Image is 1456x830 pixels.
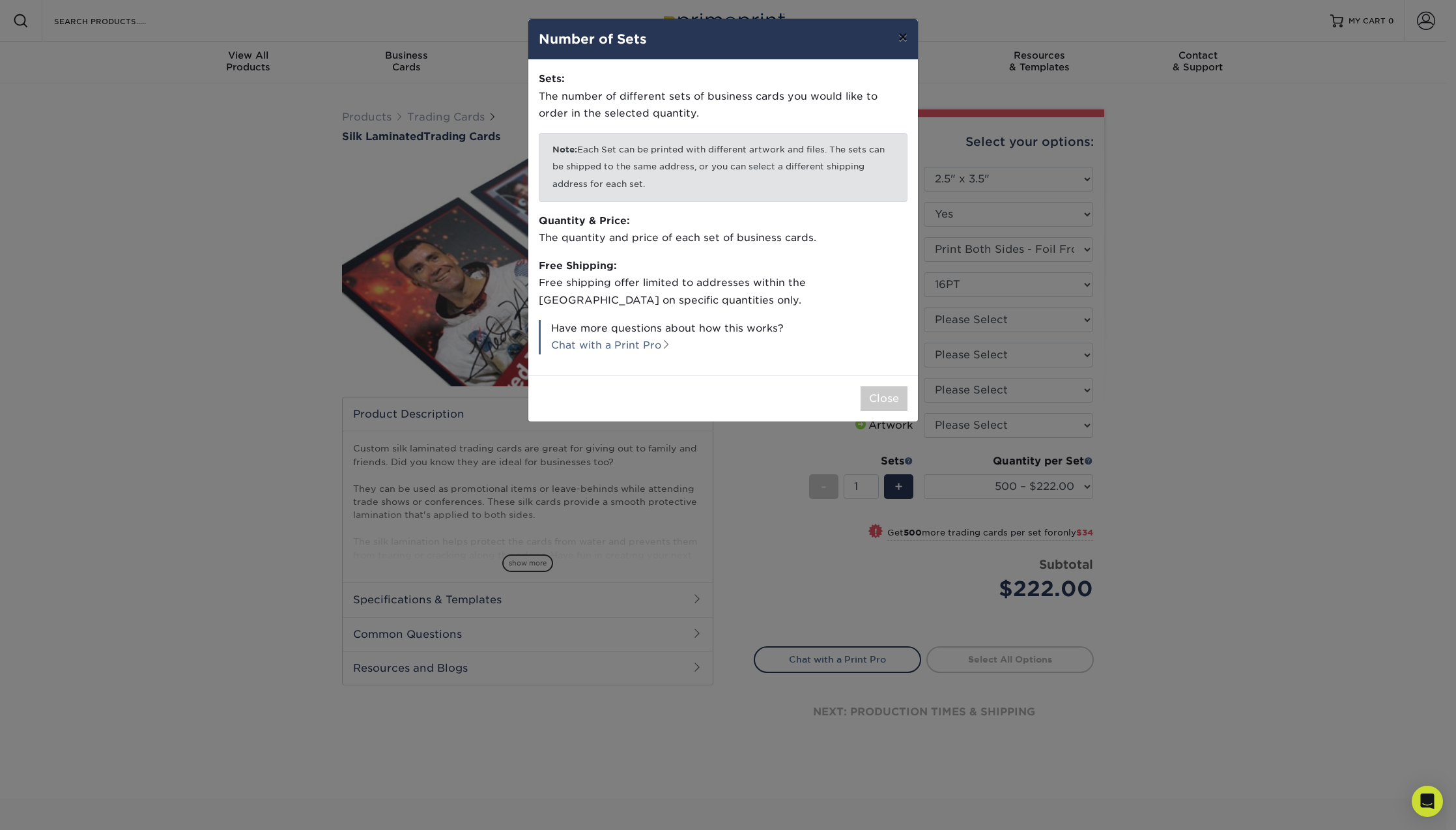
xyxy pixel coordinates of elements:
[539,214,630,227] strong: Quantity & Price:
[888,19,918,55] button: ×
[539,259,617,272] strong: Free Shipping:
[539,320,907,354] p: Have more questions about how this works?
[539,133,907,202] p: Each Set can be printed with different artwork and files. The sets can be shipped to the same add...
[552,145,577,154] b: Note:
[539,257,907,309] p: Free shipping offer limited to addresses within the [GEOGRAPHIC_DATA] on specific quantities only.
[539,29,907,49] h4: Number of Sets
[1412,786,1443,817] div: Open Intercom Messenger
[861,386,907,411] button: Close
[539,70,907,122] p: The number of different sets of business cards you would like to order in the selected quantity.
[539,212,907,247] p: The quantity and price of each set of business cards.
[551,339,671,351] a: Chat with a Print Pro
[539,72,565,85] strong: Sets:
